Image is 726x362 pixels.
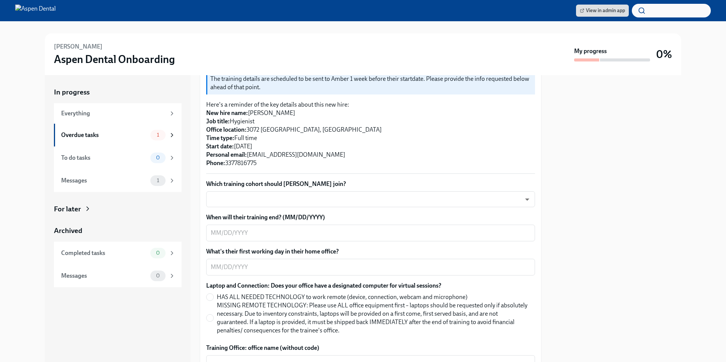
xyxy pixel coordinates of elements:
a: Archived [54,226,181,236]
a: In progress [54,87,181,97]
strong: Job title: [206,118,230,125]
div: To do tasks [61,154,147,162]
strong: Personal email: [206,151,247,158]
a: Completed tasks0 [54,242,181,264]
label: Laptop and Connection: Does your office have a designated computer for virtual sessions? [206,282,535,290]
h6: [PERSON_NAME] [54,42,103,51]
a: Overdue tasks1 [54,124,181,146]
label: Training Office: office name (without code) [206,344,535,352]
p: The training details are scheduled to be sent to Amber 1 week before their startdate. Please prov... [210,75,532,91]
strong: New hire name: [206,109,248,116]
span: HAS ALL NEEDED TECHNOLOGY to work remote (device, connection, webcam and microphone) [217,293,467,301]
span: MISSING REMOTE TECHNOLOGY: Please use ALL office equipment first – laptops should be requested on... [217,301,529,335]
span: 0 [152,250,164,256]
div: Everything [61,109,166,118]
img: Aspen Dental [15,5,56,17]
span: 0 [152,155,164,161]
a: Everything [54,103,181,124]
p: Here's a reminder of the key details about this new hire: [PERSON_NAME] Hygienist 3072 [GEOGRAPHI... [206,101,535,167]
span: 1 [152,178,164,183]
label: When will their training end? (MM/DD/YYYY) [206,213,535,222]
a: Messages1 [54,169,181,192]
strong: My progress [574,47,607,55]
a: Messages0 [54,264,181,287]
span: View in admin app [580,7,625,14]
span: 0 [152,273,164,279]
span: 1 [152,132,164,138]
div: Messages [61,272,147,280]
h3: Aspen Dental Onboarding [54,52,175,66]
label: What's their first working day in their home office? [206,247,535,256]
div: Completed tasks [61,249,147,257]
a: View in admin app [576,5,629,17]
h3: 0% [656,47,672,61]
a: For later [54,204,181,214]
div: For later [54,204,81,214]
label: Which training cohort should [PERSON_NAME] join? [206,180,535,188]
strong: Phone: [206,159,225,167]
strong: Start date: [206,143,234,150]
div: Overdue tasks [61,131,147,139]
strong: Office location: [206,126,246,133]
a: To do tasks0 [54,146,181,169]
div: ​ [206,191,535,207]
div: Messages [61,176,147,185]
strong: Time type: [206,134,234,142]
